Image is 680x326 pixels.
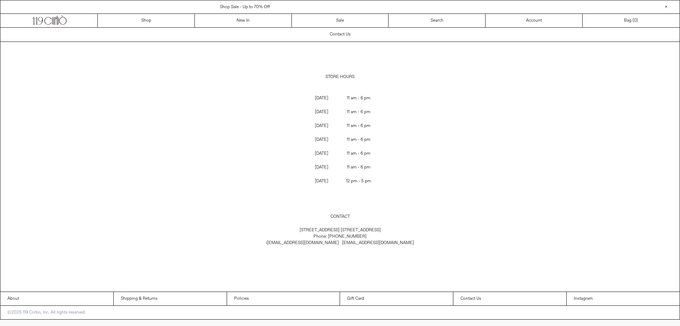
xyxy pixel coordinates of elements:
[340,147,377,160] p: 11 am - 6 pm
[634,18,636,23] span: 0
[303,161,340,174] p: [DATE]
[0,306,93,319] p: ©2025 119 Corbo, Inc. All rights reserved.
[340,105,377,119] p: 11 am - 6 pm
[266,240,342,246] span: i
[303,133,340,147] p: [DATE]
[340,175,377,188] p: 12 pm - 5 pm
[634,17,638,24] span: )
[340,119,377,133] p: 11 am - 6 pm
[303,92,340,105] p: [DATE]
[330,28,351,40] h1: Contact Us
[340,292,453,305] a: Gift Card
[98,14,195,27] a: Shop
[223,210,457,223] p: CONTACT
[114,292,227,305] a: Shipping & Returns
[486,14,583,27] a: Account
[227,292,340,305] a: Policies
[220,4,270,10] a: Shop Sale - Up to 70% Off
[303,119,340,133] p: [DATE]
[223,223,457,250] p: [STREET_ADDRESS] [STREET_ADDRESS] Phone: [PHONE_NUMBER]
[0,292,113,305] a: About
[340,161,377,174] p: 11 am - 6 pm
[223,70,457,84] p: STORE HOURS
[195,14,292,27] a: New In
[303,147,340,160] p: [DATE]
[267,240,339,246] a: [EMAIL_ADDRESS][DOMAIN_NAME]
[303,175,340,188] p: [DATE]
[583,14,680,27] a: Bag ()
[453,292,566,305] a: Contact Us
[303,105,340,119] p: [DATE]
[342,240,414,246] a: [EMAIL_ADDRESS][DOMAIN_NAME]
[389,14,486,27] a: Search
[292,14,389,27] a: Sale
[567,292,680,305] a: Instagram
[340,92,377,105] p: 11 am - 6 pm
[340,133,377,147] p: 11 am - 6 pm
